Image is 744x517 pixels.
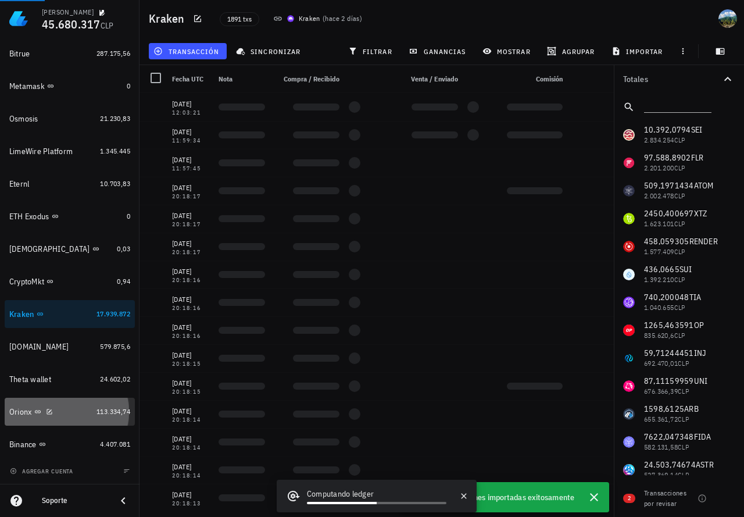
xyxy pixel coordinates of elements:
div: 20:18:14 [172,417,209,423]
span: 26 transacciones importadas exitosamente [428,491,574,504]
div: LimeWire Platform [9,147,73,156]
div: [DATE] [172,294,209,305]
div: Loading... [219,243,265,250]
div: 20:18:15 [172,361,209,367]
span: 2 [628,494,631,503]
button: sincronizar [231,43,308,59]
span: Venta / Enviado [411,74,458,83]
div: [DATE] [172,322,209,333]
div: [DATE] [172,154,209,166]
button: ganancias [404,43,473,59]
div: Loading... [219,438,265,445]
div: Soporte [42,496,107,505]
div: Loading... [219,159,265,166]
span: 0 [127,81,130,90]
span: Compra / Recibido [284,74,339,83]
div: Kraken [9,309,34,319]
div: 20:18:14 [172,473,209,479]
div: Loading... [293,327,339,334]
div: [DATE] [172,210,209,222]
div: Loading... [219,131,265,138]
span: CLP [101,20,114,31]
span: 45.680.317 [42,16,101,32]
div: [DATE] [172,433,209,445]
div: ETH Exodus [9,212,49,222]
div: 20:18:14 [172,445,209,451]
div: [PERSON_NAME] [42,8,94,17]
div: [DATE] [172,350,209,361]
a: Bitrue 287.175,56 [5,40,135,67]
div: Loading... [349,269,360,280]
div: Loading... [219,494,265,501]
div: 20:18:16 [172,277,209,283]
span: filtrar [350,47,392,56]
div: 20:18:17 [172,222,209,227]
button: mostrar [478,43,538,59]
div: Loading... [293,411,339,418]
div: Loading... [293,355,339,362]
div: Loading... [293,243,339,250]
div: Loading... [219,466,265,473]
span: 1891 txs [227,13,252,26]
span: 10.703,83 [100,179,130,188]
a: [DOMAIN_NAME] 579.875,6 [5,333,135,361]
div: Loading... [293,466,339,473]
div: [DATE] [172,461,209,473]
div: Loading... [293,131,339,138]
div: avatar [718,9,737,28]
span: sincronizar [238,47,301,56]
span: 4.407.081 [100,440,130,448]
div: Comisión [484,65,567,93]
div: Loading... [219,299,265,306]
div: Loading... [412,131,458,138]
div: Loading... [349,213,360,224]
div: Metamask [9,81,45,91]
div: [DATE] [172,126,209,138]
div: Bitrue [9,49,30,59]
div: 20:18:16 [172,305,209,311]
div: [DOMAIN_NAME] [9,342,69,352]
span: Nota [219,74,233,83]
div: 20:18:15 [172,389,209,395]
span: 0,94 [117,277,130,286]
div: Kraken [299,13,320,24]
a: Kraken 17.939.872 [5,300,135,328]
button: transacción [149,43,227,59]
div: [DATE] [172,377,209,389]
div: 20:18:13 [172,501,209,507]
div: Loading... [467,129,479,141]
div: Loading... [219,355,265,362]
div: [DATE] [172,98,209,110]
div: Computando ledger [307,488,446,502]
a: Eternl 10.703,83 [5,170,135,198]
div: 20:18:17 [172,194,209,199]
div: Loading... [293,438,339,445]
span: mostrar [485,47,531,56]
div: Loading... [293,159,339,166]
div: 12:03:21 [172,110,209,116]
span: 1.345.445 [100,147,130,155]
div: Loading... [293,187,339,194]
div: Loading... [412,104,458,110]
span: importar [614,47,663,56]
span: 579.875,6 [100,342,130,351]
div: Loading... [349,380,360,392]
div: [DATE] [172,489,209,501]
span: agregar cuenta [12,468,73,475]
div: Loading... [467,101,479,113]
div: Loading... [219,327,265,334]
div: Theta wallet [9,375,51,384]
div: Loading... [349,325,360,336]
div: [DATE] [172,238,209,249]
div: Loading... [293,215,339,222]
a: Metamask 0 [5,72,135,100]
div: Loading... [507,104,563,110]
a: Theta wallet 24.602,02 [5,365,135,393]
span: ( ) [323,13,362,24]
div: Eternl [9,179,30,189]
span: transacción [156,47,219,56]
span: ganancias [411,47,466,56]
span: 0,03 [117,244,130,253]
div: Loading... [219,411,265,418]
h1: Kraken [149,9,189,28]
